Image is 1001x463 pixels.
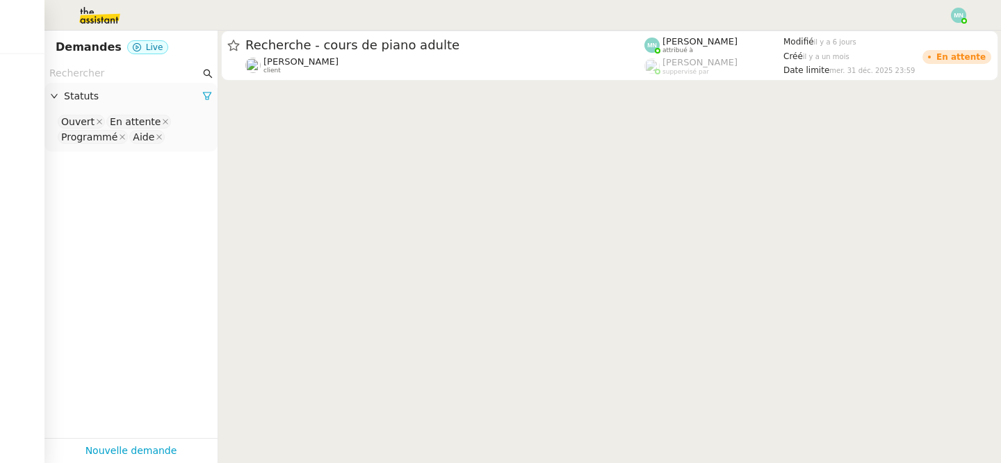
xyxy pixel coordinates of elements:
[783,51,803,61] span: Créé
[783,65,829,75] span: Date limite
[129,130,165,144] nz-select-item: Aide
[58,130,128,144] nz-select-item: Programmé
[49,65,200,81] input: Rechercher
[803,53,849,60] span: il y a un mois
[110,115,161,128] div: En attente
[936,53,986,61] div: En attente
[245,56,644,74] app-user-detailed-label: client
[829,67,915,74] span: mer. 31 déc. 2025 23:59
[263,67,281,74] span: client
[644,38,660,53] img: svg
[662,36,738,47] span: [PERSON_NAME]
[644,57,783,75] app-user-label: suppervisé par
[644,58,660,74] img: users%2FoFdbodQ3TgNoWt9kP3GXAs5oaCq1%2Favatar%2Fprofile-pic.png
[263,56,339,67] span: [PERSON_NAME]
[56,38,122,57] nz-page-header-title: Demandes
[783,37,814,47] span: Modifié
[146,42,163,52] span: Live
[58,115,105,129] nz-select-item: Ouvert
[814,38,856,46] span: il y a 6 jours
[86,443,177,459] a: Nouvelle demande
[245,58,261,73] img: users%2FpftfpH3HWzRMeZpe6E7kXDgO5SJ3%2Favatar%2Fa3cc7090-f8ed-4df9-82e0-3c63ac65f9dd
[64,88,202,104] span: Statuts
[44,83,218,110] div: Statuts
[662,68,709,76] span: suppervisé par
[662,47,693,54] span: attribué à
[644,36,783,54] app-user-label: attribué à
[245,39,644,51] span: Recherche - cours de piano adulte
[61,131,117,143] div: Programmé
[106,115,171,129] nz-select-item: En attente
[951,8,966,23] img: svg
[133,131,154,143] div: Aide
[662,57,738,67] span: [PERSON_NAME]
[61,115,95,128] div: Ouvert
